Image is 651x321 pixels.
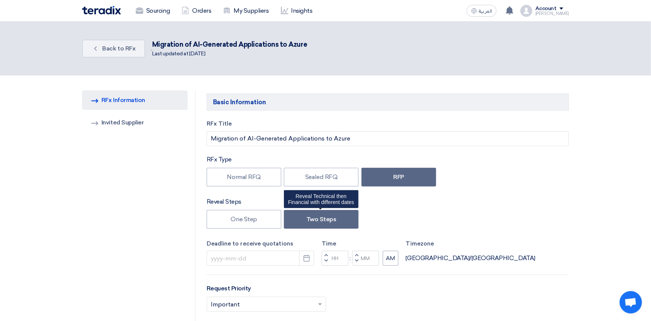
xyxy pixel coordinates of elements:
[82,90,188,110] a: RFx Information
[152,40,307,50] div: Migration of AI-Generated Applications to Azure
[284,210,359,229] label: Two Steps
[207,197,569,206] div: Reveal Steps
[352,251,379,266] input: Minutes
[620,291,642,314] div: Open chat
[207,251,314,266] input: yyyy-mm-dd
[207,284,251,293] label: Request Priority
[275,3,319,19] a: Insights
[207,240,314,248] label: Deadline to receive quotations
[82,37,569,61] div: .
[152,50,307,58] div: Last updated at [DATE]
[362,168,436,186] label: RFP
[406,254,535,263] div: [GEOGRAPHIC_DATA]/[GEOGRAPHIC_DATA]
[348,254,352,263] div: :
[520,5,532,17] img: profile_test.png
[535,6,557,12] div: Account
[82,6,121,15] img: Teradix logo
[479,9,492,14] span: العربية
[207,131,569,146] input: e.g. New ERP System, Server Visualization Project...
[284,190,359,208] div: Reveal Technical then Financial with different dates
[284,168,359,186] label: Sealed RFQ
[82,113,188,132] a: Invited Supplier
[467,5,497,17] button: العربية
[207,210,281,229] label: One Step
[130,3,176,19] a: Sourcing
[207,120,569,128] label: RFx Title
[82,40,145,58] a: Back to RFx
[103,45,136,52] span: Back to RFx
[207,168,281,186] label: Normal RFQ
[176,3,217,19] a: Orders
[322,240,398,248] label: Time
[322,251,348,266] input: Hours
[535,12,569,16] div: [PERSON_NAME]
[217,3,275,19] a: My Suppliers
[207,155,569,164] div: RFx Type
[406,240,535,248] label: Timezone
[207,93,569,111] h5: Basic Information
[383,251,398,266] button: AM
